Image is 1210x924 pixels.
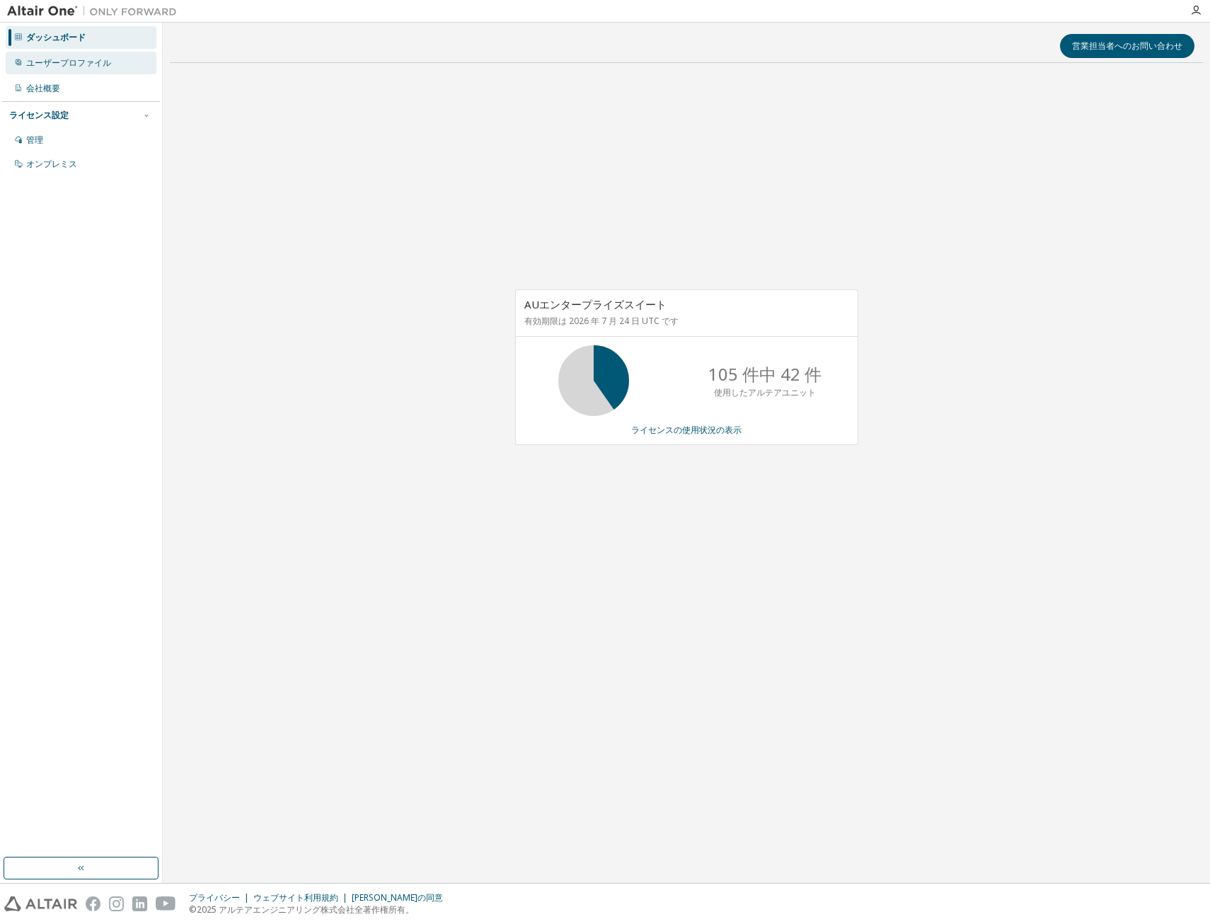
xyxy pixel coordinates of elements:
img: altair_logo.svg [4,896,77,911]
div: 会社概要 [26,83,60,94]
span: AUエンタープライズスイート [524,297,667,311]
div: ユーザープロファイル [26,57,111,69]
a: ライセンスの使用状況の表示 [631,424,742,436]
img: linkedin.svg [132,896,147,911]
p: 有効期限は 2026 年 7 月 24 日 UTC です [524,315,846,327]
p: © [189,903,451,916]
div: オンプレミス [26,158,77,170]
div: [PERSON_NAME]の同意 [352,892,451,903]
img: アルタイルワン [7,4,184,18]
font: 2025 アルテアエンジニアリング株式会社全著作権所有。 [197,903,414,916]
img: youtube.svg [156,896,176,911]
p: 105 件中 42 件 [708,362,822,386]
button: 営業担当者へのお問い合わせ [1060,34,1194,58]
p: 使用したアルテアユニット [714,386,816,398]
div: プライバシー [189,892,253,903]
div: ウェブサイト利用規約 [253,892,352,903]
img: instagram.svg [109,896,124,911]
div: ダッシュボード [26,32,86,43]
div: ライセンス設定 [9,110,69,121]
div: 管理 [26,134,43,146]
img: facebook.svg [86,896,100,911]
